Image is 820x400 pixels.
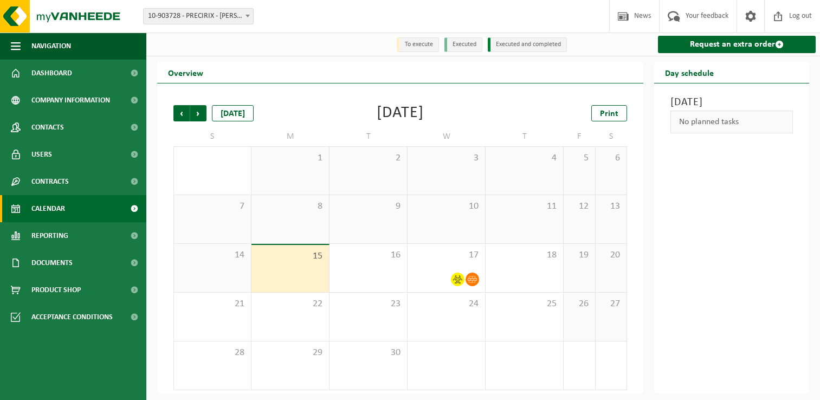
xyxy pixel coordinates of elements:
[257,201,324,212] span: 8
[212,105,254,121] div: [DATE]
[31,60,72,87] span: Dashboard
[31,304,113,331] span: Acceptance conditions
[444,37,482,52] li: Executed
[257,347,324,359] span: 29
[569,298,590,310] span: 26
[31,141,52,168] span: Users
[31,222,68,249] span: Reporting
[251,127,330,146] td: M
[335,249,402,261] span: 16
[491,298,558,310] span: 25
[31,87,110,114] span: Company information
[569,201,590,212] span: 12
[377,105,424,121] div: [DATE]
[173,105,190,121] span: Previous
[143,8,254,24] span: 10-903728 - PRECIRIX - JETTE
[486,127,564,146] td: T
[601,298,622,310] span: 27
[257,298,324,310] span: 22
[591,105,627,121] a: Print
[31,114,64,141] span: Contacts
[179,249,246,261] span: 14
[413,201,480,212] span: 10
[488,37,567,52] li: Executed and completed
[144,9,253,24] span: 10-903728 - PRECIRIX - JETTE
[179,298,246,310] span: 21
[335,298,402,310] span: 23
[31,195,65,222] span: Calendar
[569,152,590,164] span: 5
[413,152,480,164] span: 3
[190,105,206,121] span: Next
[654,62,725,83] h2: Day schedule
[335,201,402,212] span: 9
[601,249,622,261] span: 20
[600,109,618,118] span: Print
[157,62,214,83] h2: Overview
[601,201,622,212] span: 13
[596,127,628,146] td: S
[335,347,402,359] span: 30
[5,376,181,400] iframe: chat widget
[670,111,793,133] div: No planned tasks
[330,127,408,146] td: T
[491,249,558,261] span: 18
[397,37,439,52] li: To execute
[408,127,486,146] td: W
[257,152,324,164] span: 1
[564,127,596,146] td: F
[413,298,480,310] span: 24
[179,347,246,359] span: 28
[31,249,73,276] span: Documents
[31,276,81,304] span: Product Shop
[670,94,793,111] h3: [DATE]
[179,201,246,212] span: 7
[335,152,402,164] span: 2
[569,249,590,261] span: 19
[173,127,251,146] td: S
[31,33,71,60] span: Navigation
[413,249,480,261] span: 17
[257,250,324,262] span: 15
[491,201,558,212] span: 11
[601,152,622,164] span: 6
[491,152,558,164] span: 4
[31,168,69,195] span: Contracts
[658,36,816,53] a: Request an extra order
